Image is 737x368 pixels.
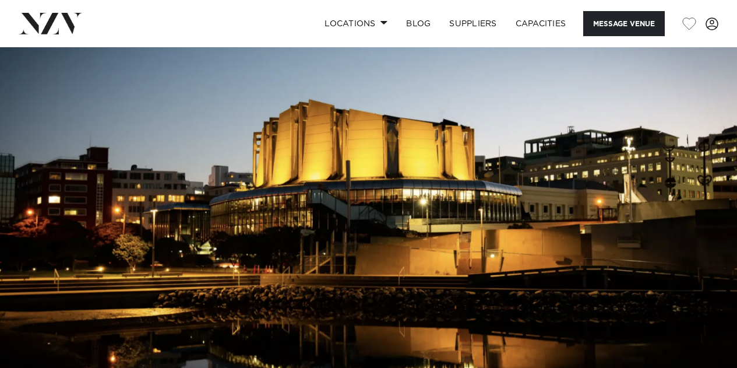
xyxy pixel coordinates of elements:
a: BLOG [397,11,440,36]
img: nzv-logo.png [19,13,82,34]
a: SUPPLIERS [440,11,506,36]
a: Capacities [506,11,576,36]
a: Locations [315,11,397,36]
button: Message Venue [583,11,665,36]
